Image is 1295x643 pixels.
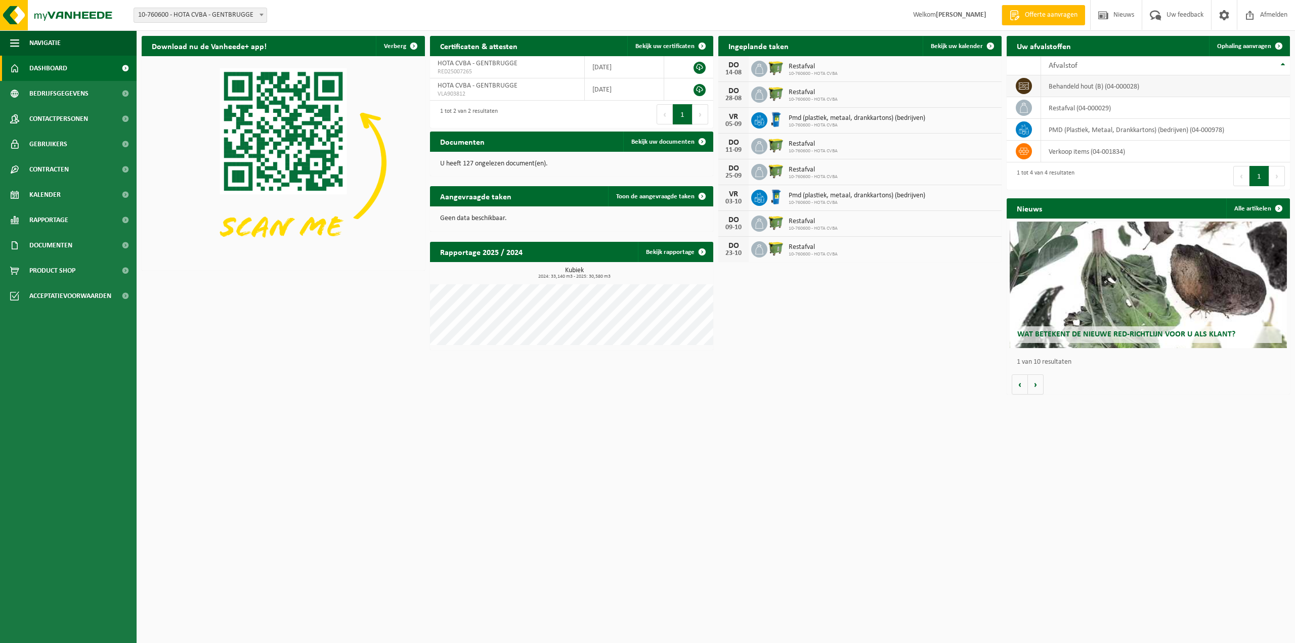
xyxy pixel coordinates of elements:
[723,69,744,76] div: 14-08
[767,111,785,128] img: WB-0240-HPE-BE-01
[438,90,577,98] span: VLA903812
[789,166,838,174] span: Restafval
[29,157,69,182] span: Contracten
[1010,222,1287,348] a: Wat betekent de nieuwe RED-richtlijn voor u als klant?
[931,43,983,50] span: Bekijk uw kalender
[1217,43,1271,50] span: Ophaling aanvragen
[789,122,925,128] span: 10-760600 - HOTA CVBA
[789,114,925,122] span: Pmd (plastiek, metaal, drankkartons) (bedrijven)
[1007,198,1052,218] h2: Nieuws
[29,207,68,233] span: Rapportage
[693,104,708,124] button: Next
[1017,359,1285,366] p: 1 van 10 resultaten
[789,174,838,180] span: 10-760600 - HOTA CVBA
[767,85,785,102] img: WB-1100-HPE-GN-50
[1209,36,1289,56] a: Ophaling aanvragen
[29,258,75,283] span: Product Shop
[616,193,695,200] span: Toon de aangevraagde taken
[608,186,712,206] a: Toon de aangevraagde taken
[789,251,838,258] span: 10-760600 - HOTA CVBA
[430,186,522,206] h2: Aangevraagde taken
[657,104,673,124] button: Previous
[638,242,712,262] a: Bekijk rapportage
[767,188,785,205] img: WB-0240-HPE-BE-01
[673,104,693,124] button: 1
[438,68,577,76] span: RED25007265
[440,215,703,222] p: Geen data beschikbaar.
[789,192,925,200] span: Pmd (plastiek, metaal, drankkartons) (bedrijven)
[435,274,713,279] span: 2024: 33,140 m3 - 2025: 30,580 m3
[1012,165,1074,187] div: 1 tot 4 van 4 resultaten
[29,106,88,132] span: Contactpersonen
[723,173,744,180] div: 25-09
[29,132,67,157] span: Gebruikers
[29,30,61,56] span: Navigatie
[1002,5,1085,25] a: Offerte aanvragen
[767,162,785,180] img: WB-1100-HPE-GN-50
[1017,330,1235,338] span: Wat betekent de nieuwe RED-richtlijn voor u als klant?
[430,242,533,262] h2: Rapportage 2025 / 2024
[430,36,528,56] h2: Certificaten & attesten
[1226,198,1289,219] a: Alle artikelen
[789,140,838,148] span: Restafval
[635,43,695,50] span: Bekijk uw certificaten
[29,283,111,309] span: Acceptatievoorwaarden
[723,61,744,69] div: DO
[1041,97,1290,119] td: restafval (04-000029)
[438,60,517,67] span: HOTA CVBA - GENTBRUGGE
[1012,374,1028,395] button: Vorige
[767,137,785,154] img: WB-1100-HPE-GN-50
[29,81,89,106] span: Bedrijfsgegevens
[134,8,267,23] span: 10-760600 - HOTA CVBA - GENTBRUGGE
[435,103,498,125] div: 1 tot 2 van 2 resultaten
[789,71,838,77] span: 10-760600 - HOTA CVBA
[789,200,925,206] span: 10-760600 - HOTA CVBA
[789,97,838,103] span: 10-760600 - HOTA CVBA
[723,198,744,205] div: 03-10
[1249,166,1269,186] button: 1
[789,218,838,226] span: Restafval
[923,36,1001,56] a: Bekijk uw kalender
[936,11,986,19] strong: [PERSON_NAME]
[430,132,495,151] h2: Documenten
[376,36,424,56] button: Verberg
[1041,141,1290,162] td: verkoop items (04-001834)
[789,63,838,71] span: Restafval
[29,182,61,207] span: Kalender
[723,95,744,102] div: 28-08
[723,242,744,250] div: DO
[767,59,785,76] img: WB-1100-HPE-GN-50
[718,36,799,56] h2: Ingeplande taken
[1269,166,1285,186] button: Next
[440,160,703,167] p: U heeft 127 ongelezen document(en).
[723,190,744,198] div: VR
[723,87,744,95] div: DO
[789,243,838,251] span: Restafval
[1028,374,1044,395] button: Volgende
[767,240,785,257] img: WB-1100-HPE-GN-50
[142,56,425,269] img: Download de VHEPlus App
[585,56,664,78] td: [DATE]
[627,36,712,56] a: Bekijk uw certificaten
[1049,62,1077,70] span: Afvalstof
[1022,10,1080,20] span: Offerte aanvragen
[1233,166,1249,186] button: Previous
[723,216,744,224] div: DO
[631,139,695,145] span: Bekijk uw documenten
[723,164,744,173] div: DO
[142,36,277,56] h2: Download nu de Vanheede+ app!
[723,121,744,128] div: 05-09
[767,214,785,231] img: WB-1100-HPE-GN-50
[438,82,517,90] span: HOTA CVBA - GENTBRUGGE
[789,148,838,154] span: 10-760600 - HOTA CVBA
[134,8,267,22] span: 10-760600 - HOTA CVBA - GENTBRUGGE
[623,132,712,152] a: Bekijk uw documenten
[789,226,838,232] span: 10-760600 - HOTA CVBA
[435,267,713,279] h3: Kubiek
[723,224,744,231] div: 09-10
[723,139,744,147] div: DO
[723,250,744,257] div: 23-10
[723,147,744,154] div: 11-09
[1041,119,1290,141] td: PMD (Plastiek, Metaal, Drankkartons) (bedrijven) (04-000978)
[29,233,72,258] span: Documenten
